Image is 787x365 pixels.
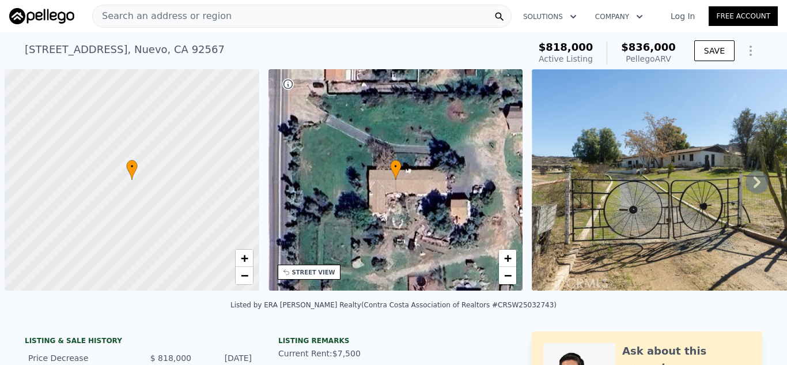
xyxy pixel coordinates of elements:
[621,53,676,65] div: Pellego ARV
[93,9,232,23] span: Search an address or region
[200,352,252,364] div: [DATE]
[390,160,402,180] div: •
[539,41,593,53] span: $818,000
[28,352,131,364] div: Price Decrease
[390,161,402,172] span: •
[230,301,557,309] div: Listed by ERA [PERSON_NAME] Realty (Contra Costa Association of Realtors #CRSW25032743)
[499,267,516,284] a: Zoom out
[709,6,778,26] a: Free Account
[236,267,253,284] a: Zoom out
[25,42,225,58] div: [STREET_ADDRESS] , Nuevo , CA 92567
[240,251,248,265] span: +
[236,250,253,267] a: Zoom in
[332,349,361,358] span: $7,500
[25,336,255,348] div: LISTING & SALE HISTORY
[278,349,332,358] span: Current Rent:
[126,161,138,172] span: •
[504,268,512,283] span: −
[126,160,138,180] div: •
[9,8,74,24] img: Pellego
[278,336,509,345] div: Listing remarks
[514,6,586,27] button: Solutions
[499,250,516,267] a: Zoom in
[621,41,676,53] span: $836,000
[292,268,335,277] div: STREET VIEW
[694,40,735,61] button: SAVE
[504,251,512,265] span: +
[150,353,191,363] span: $ 818,000
[240,268,248,283] span: −
[657,10,709,22] a: Log In
[539,54,593,63] span: Active Listing
[586,6,652,27] button: Company
[739,39,762,62] button: Show Options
